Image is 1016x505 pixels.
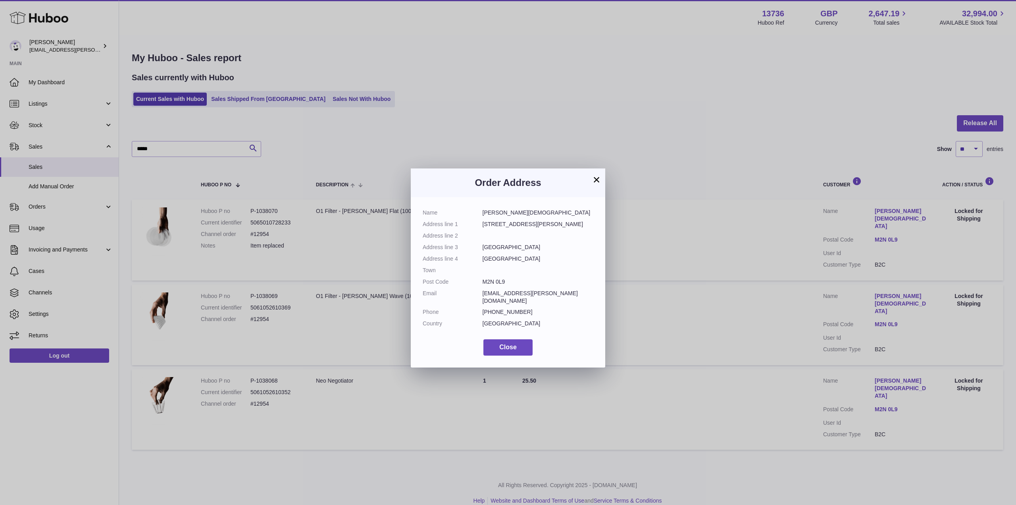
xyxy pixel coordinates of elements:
[483,308,594,316] dd: [PHONE_NUMBER]
[483,290,594,305] dd: [EMAIL_ADDRESS][PERSON_NAME][DOMAIN_NAME]
[483,320,594,327] dd: [GEOGRAPHIC_DATA]
[423,176,593,189] h3: Order Address
[423,308,483,316] dt: Phone
[423,267,483,274] dt: Town
[423,221,483,228] dt: Address line 1
[499,344,517,350] span: Close
[423,278,483,286] dt: Post Code
[483,209,594,217] dd: [PERSON_NAME][DEMOGRAPHIC_DATA]
[423,244,483,251] dt: Address line 3
[423,209,483,217] dt: Name
[423,232,483,240] dt: Address line 2
[483,255,594,263] dd: [GEOGRAPHIC_DATA]
[592,175,601,184] button: ×
[483,278,594,286] dd: M2N 0L9
[423,290,483,305] dt: Email
[423,320,483,327] dt: Country
[483,339,533,356] button: Close
[483,221,594,228] dd: [STREET_ADDRESS][PERSON_NAME]
[483,244,594,251] dd: [GEOGRAPHIC_DATA]
[423,255,483,263] dt: Address line 4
